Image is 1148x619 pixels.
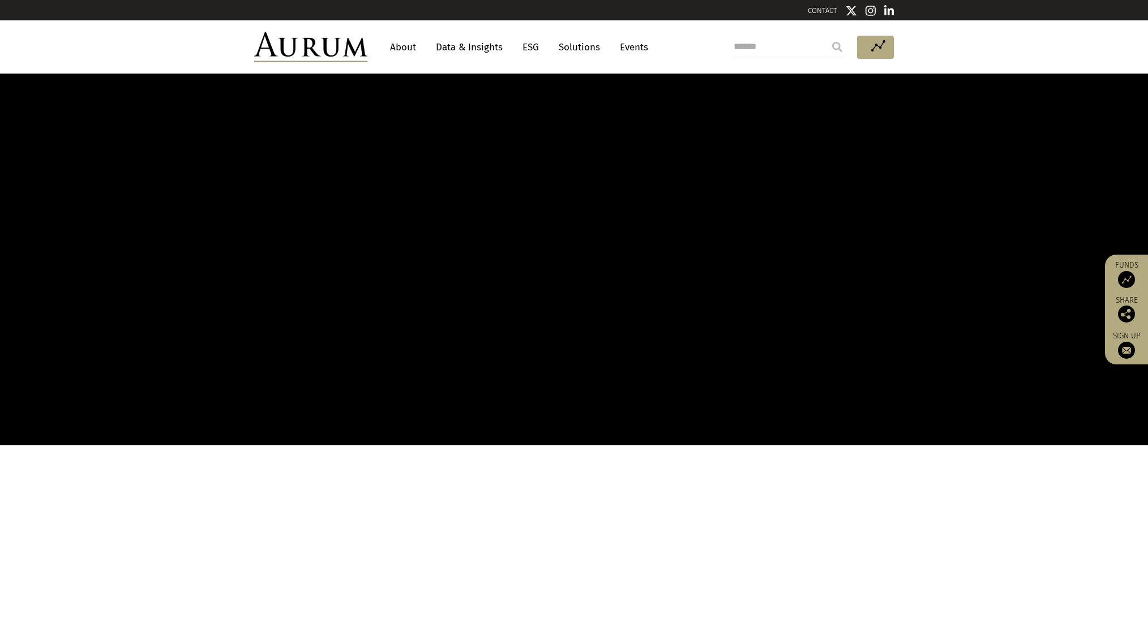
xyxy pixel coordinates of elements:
[1111,296,1142,323] div: Share
[1111,260,1142,288] a: Funds
[866,5,876,16] img: Instagram icon
[826,36,849,58] input: Submit
[517,37,545,58] a: ESG
[1111,331,1142,359] a: Sign up
[1118,271,1135,288] img: Access Funds
[614,37,648,58] a: Events
[808,6,837,15] a: CONTACT
[1118,306,1135,323] img: Share this post
[846,5,857,16] img: Twitter icon
[553,37,606,58] a: Solutions
[884,5,894,16] img: Linkedin icon
[430,37,508,58] a: Data & Insights
[1118,342,1135,359] img: Sign up to our newsletter
[254,32,367,62] img: Aurum
[384,37,422,58] a: About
